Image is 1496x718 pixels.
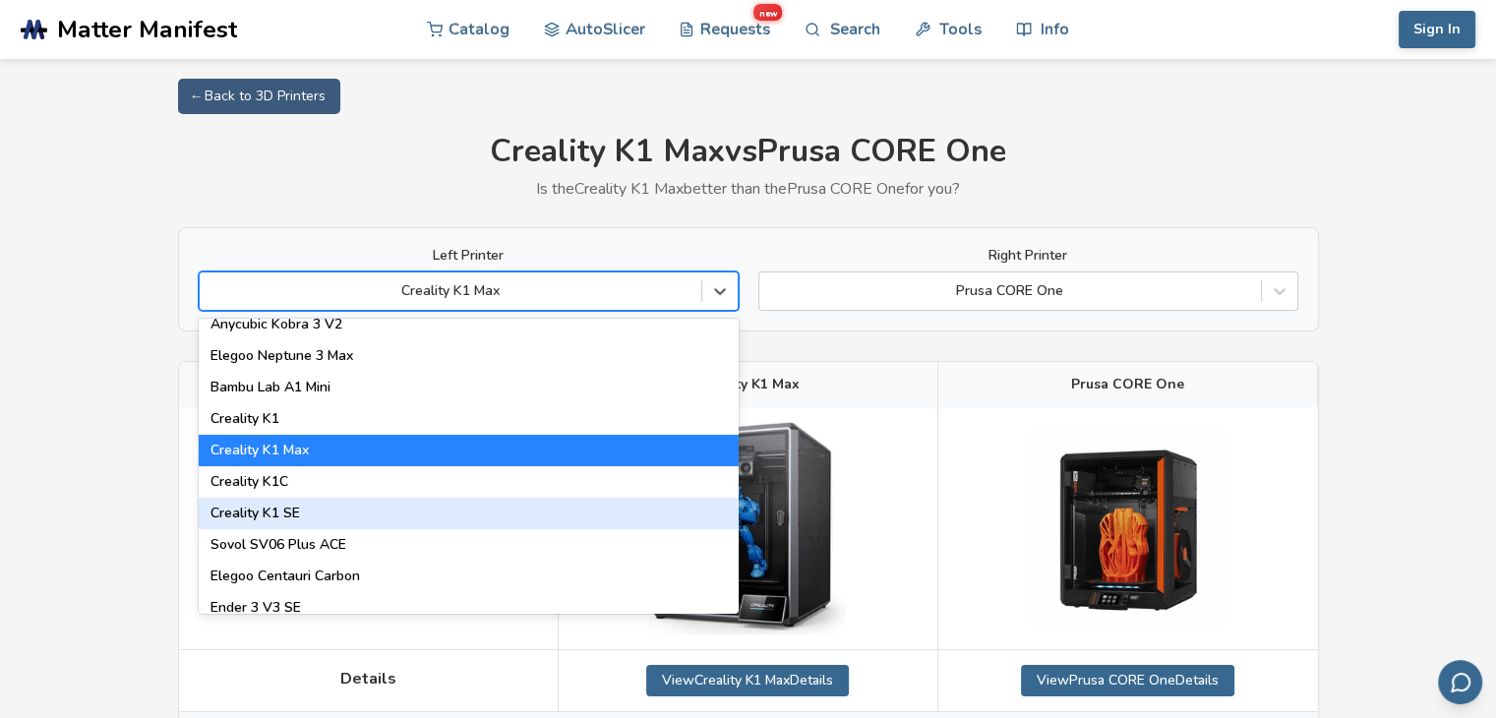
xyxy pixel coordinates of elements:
[649,422,846,634] img: Creality K1 Max
[199,403,739,435] div: Creality K1
[1030,430,1227,627] img: Prusa CORE One
[178,134,1319,170] h1: Creality K1 Max vs Prusa CORE One
[199,435,739,466] div: Creality K1 Max
[209,283,213,299] input: Creality K1 MaxSovol SV07AnkerMake M5Anycubic I3 MegaAnycubic I3 Mega SAnycubic Kobra 2 MaxAnycub...
[199,498,739,529] div: Creality K1 SE
[199,529,739,561] div: Sovol SV06 Plus ACE
[753,4,782,21] span: new
[199,309,739,340] div: Anycubic Kobra 3 V2
[340,670,396,688] span: Details
[1399,11,1475,48] button: Sign In
[199,561,739,592] div: Elegoo Centauri Carbon
[199,248,739,264] label: Left Printer
[199,592,739,624] div: Ender 3 V3 SE
[1021,665,1234,696] a: ViewPrusa CORE OneDetails
[1438,660,1482,704] button: Send feedback via email
[57,16,237,43] span: Matter Manifest
[695,377,800,392] span: Creality K1 Max
[178,79,340,114] a: ← Back to 3D Printers
[769,283,773,299] input: Prusa CORE One
[199,466,739,498] div: Creality K1C
[199,372,739,403] div: Bambu Lab A1 Mini
[758,248,1298,264] label: Right Printer
[178,180,1319,198] p: Is the Creality K1 Max better than the Prusa CORE One for you?
[199,340,739,372] div: Elegoo Neptune 3 Max
[646,665,849,696] a: ViewCreality K1 MaxDetails
[1071,377,1184,392] span: Prusa CORE One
